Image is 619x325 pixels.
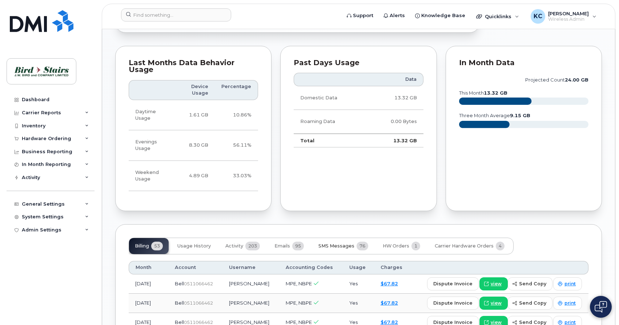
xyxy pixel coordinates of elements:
span: print [564,300,576,306]
td: 13.32 GB [366,86,423,110]
span: 76 [357,242,368,250]
td: 10.86% [215,100,258,131]
span: Support [353,12,373,19]
div: Past Days Usage [294,59,423,67]
td: Roaming Data [294,110,366,134]
span: 1 [411,242,420,250]
td: [PERSON_NAME] [222,274,279,294]
td: [DATE] [129,274,168,294]
span: MPE, NBPE [286,300,312,306]
tr: Weekdays from 6:00pm to 8:00am [129,130,258,161]
td: Weekend Usage [129,161,175,191]
td: Evenings Usage [129,130,175,161]
input: Find something... [121,8,231,21]
td: Yes [343,294,374,313]
td: 56.11% [215,130,258,161]
td: 13.32 GB [366,134,423,147]
th: Percentage [215,80,258,100]
a: $67.82 [381,281,398,286]
div: Quicklinks [471,9,524,24]
text: projected count [525,77,588,83]
td: 0.00 Bytes [366,110,423,134]
div: In Month Data [459,59,588,67]
span: dispute invoice [433,300,473,306]
span: Activity [225,243,243,249]
text: this month [459,90,507,96]
span: Bell [175,300,184,306]
span: view [491,281,502,287]
img: Open chat [595,301,607,313]
th: Month [129,261,168,274]
span: send copy [519,300,546,306]
span: 203 [245,242,260,250]
button: dispute invoice [427,297,479,310]
span: 0511066462 [184,300,213,306]
th: Accounting Codes [279,261,343,274]
td: Domestic Data [294,86,366,110]
span: print [564,281,576,287]
a: Alerts [378,8,410,23]
tr: Friday from 6:00pm to Monday 8:00am [129,161,258,191]
span: view [491,300,502,306]
a: print [553,297,582,310]
span: [PERSON_NAME] [548,11,589,16]
th: Username [222,261,279,274]
text: three month average [459,113,530,118]
a: view [479,277,508,290]
span: dispute invoice [433,280,473,287]
span: MPE, NBPE [286,319,312,325]
td: 8.30 GB [175,130,215,161]
td: Daytime Usage [129,100,175,131]
span: MPE, NBPE [286,281,312,286]
a: Support [342,8,378,23]
tspan: 9.15 GB [510,113,530,118]
div: Last Months Data Behavior Usage [129,59,258,74]
th: Data [366,73,423,86]
td: [PERSON_NAME] [222,294,279,313]
th: Account [168,261,222,274]
a: Knowledge Base [410,8,470,23]
span: KC [534,12,542,21]
span: Bell [175,281,184,286]
span: HW Orders [383,243,409,249]
span: Carrier Hardware Orders [435,243,494,249]
th: Charges [374,261,411,274]
span: Wireless Admin [548,16,589,22]
span: SMS Messages [318,243,354,249]
a: $67.82 [381,319,398,325]
span: 0511066462 [184,320,213,325]
td: 33.03% [215,161,258,191]
td: 1.61 GB [175,100,215,131]
span: Emails [274,243,290,249]
span: Alerts [390,12,405,19]
td: 4.89 GB [175,161,215,191]
button: send copy [508,297,552,310]
span: 0511066462 [184,281,213,286]
tspan: 24.00 GB [565,77,588,83]
span: 4 [496,242,505,250]
button: dispute invoice [427,277,479,290]
button: send copy [508,277,552,290]
span: Knowledge Base [421,12,465,19]
span: send copy [519,280,546,287]
td: Yes [343,274,374,294]
td: Total [294,134,366,147]
a: $67.82 [381,300,398,306]
a: print [553,277,582,290]
span: Quicklinks [485,13,511,19]
a: view [479,297,508,310]
td: [DATE] [129,294,168,313]
th: Device Usage [175,80,215,100]
tspan: 13.32 GB [484,90,507,96]
span: 95 [292,242,304,250]
th: Usage [343,261,374,274]
div: Kris Clarke [526,9,602,24]
span: Usage History [177,243,211,249]
span: Bell [175,319,184,325]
